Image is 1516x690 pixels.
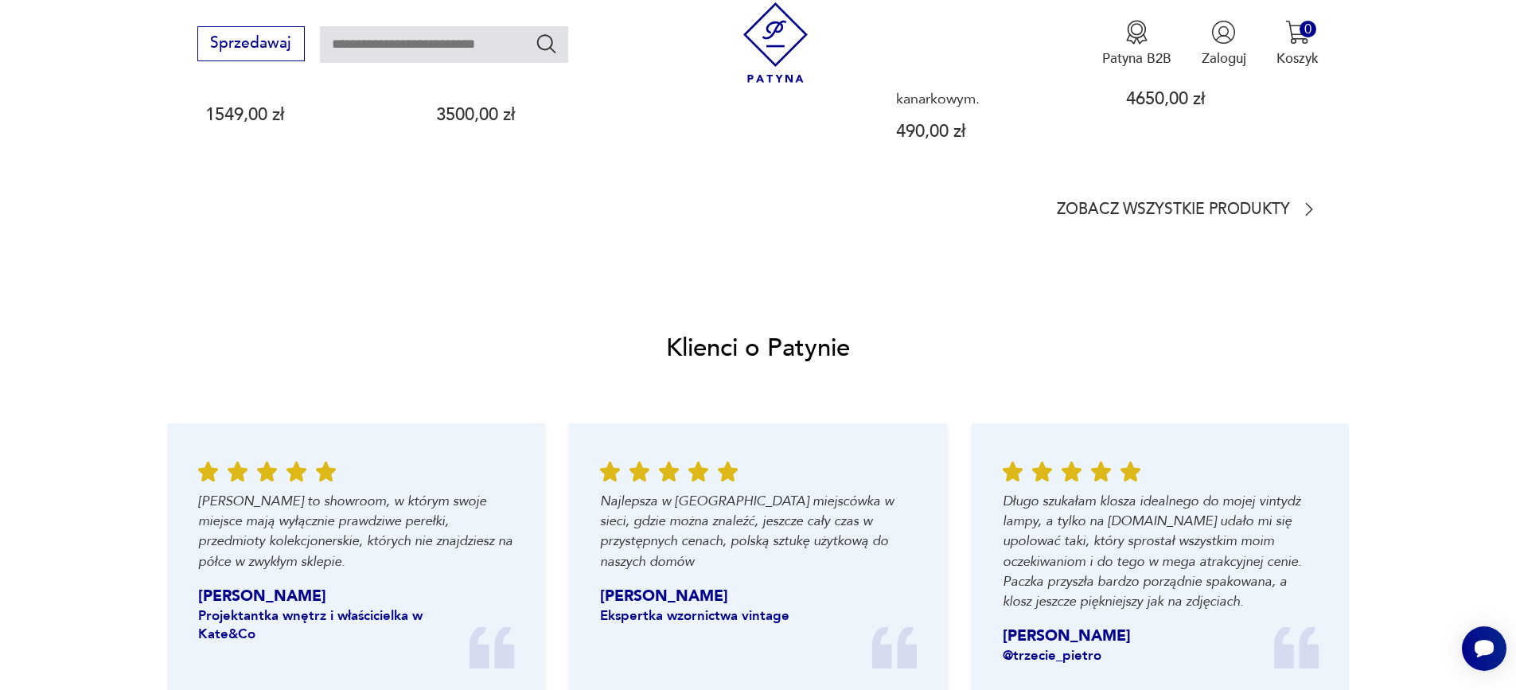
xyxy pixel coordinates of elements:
[1102,49,1171,68] p: Patyna B2B
[1090,462,1110,481] img: Ikona gwiazdy
[1285,20,1310,45] img: Ikona koszyka
[600,462,620,481] img: Ikona gwiazdy
[470,627,514,669] img: Ikona cudzysłowia
[1031,462,1051,481] img: Ikona gwiazdy
[436,43,621,92] p: [PERSON_NAME] dla DUX, model Contourett Roto, 1962 r.
[600,491,916,571] p: Najlepsza w [GEOGRAPHIC_DATA] miejscówka w sieci, gdzie można znaleźć, jeszcze cały czas w przyst...
[1102,20,1171,68] a: Ikona medaluPatyna B2B
[896,123,1081,140] p: 490,00 zł
[205,107,390,123] p: 1549,00 zł
[198,586,435,606] p: [PERSON_NAME]
[198,606,435,643] p: Projektantka wnętrz i właścicielka w Kate&Co
[1061,462,1081,481] img: Ikona gwiazdy
[718,462,738,481] img: Ikona gwiazdy
[1276,49,1319,68] p: Koszyk
[659,462,679,481] img: Ikona gwiazdy
[1002,646,1239,665] p: @trzecie_pietro
[198,491,514,571] p: [PERSON_NAME] to showroom, w którym swoje miejsce mają wyłącznie prawdziwe perełki, przedmioty ko...
[1202,20,1246,68] button: Zaloguj
[1057,204,1290,216] p: Zobacz wszystkie produkty
[1211,20,1236,45] img: Ikonka użytkownika
[688,462,708,481] img: Ikona gwiazdy
[1002,462,1022,481] img: Ikona gwiazdy
[1276,20,1319,68] button: 0Koszyk
[1300,21,1316,37] div: 0
[316,462,336,481] img: Ikona gwiazdy
[1102,20,1171,68] button: Patyna B2B
[205,43,390,92] p: Fotel tekowy zielony, duński design, lata 70., produkcja: [PERSON_NAME]
[436,107,621,123] p: 3500,00 zł
[1202,49,1246,68] p: Zaloguj
[1002,491,1318,611] p: Długo szukałam klosza idealnego do mojej vintydż lampy, a tylko na [DOMAIN_NAME] udało mi się upo...
[600,586,837,606] p: [PERSON_NAME]
[535,32,558,55] button: Szukaj
[1273,627,1318,669] img: Ikona cudzysłowia
[666,332,850,364] h2: Klienci o Patynie
[228,462,247,481] img: Ikona gwiazdy
[197,38,305,51] a: Sprzedawaj
[1126,91,1311,107] p: 4650,00 zł
[871,627,916,669] img: Ikona cudzysłowia
[198,462,218,481] img: Ikona gwiazdy
[257,462,277,481] img: Ikona gwiazdy
[1124,20,1149,45] img: Ikona medalu
[600,606,837,625] p: Ekspertka wzornictwa vintage
[629,462,649,481] img: Ikona gwiazdy
[1462,626,1506,671] iframe: Smartsupp widget button
[896,43,1081,108] p: Dwie pufy z niebieską poduchą. Drewno malowane lakierem w kolorze kanarkowym.
[197,26,305,61] button: Sprzedawaj
[286,462,306,481] img: Ikona gwiazdy
[1120,462,1140,481] img: Ikona gwiazdy
[1002,626,1239,646] p: [PERSON_NAME]
[735,2,816,83] img: Patyna - sklep z meblami i dekoracjami vintage
[1057,200,1319,219] a: Zobacz wszystkie produkty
